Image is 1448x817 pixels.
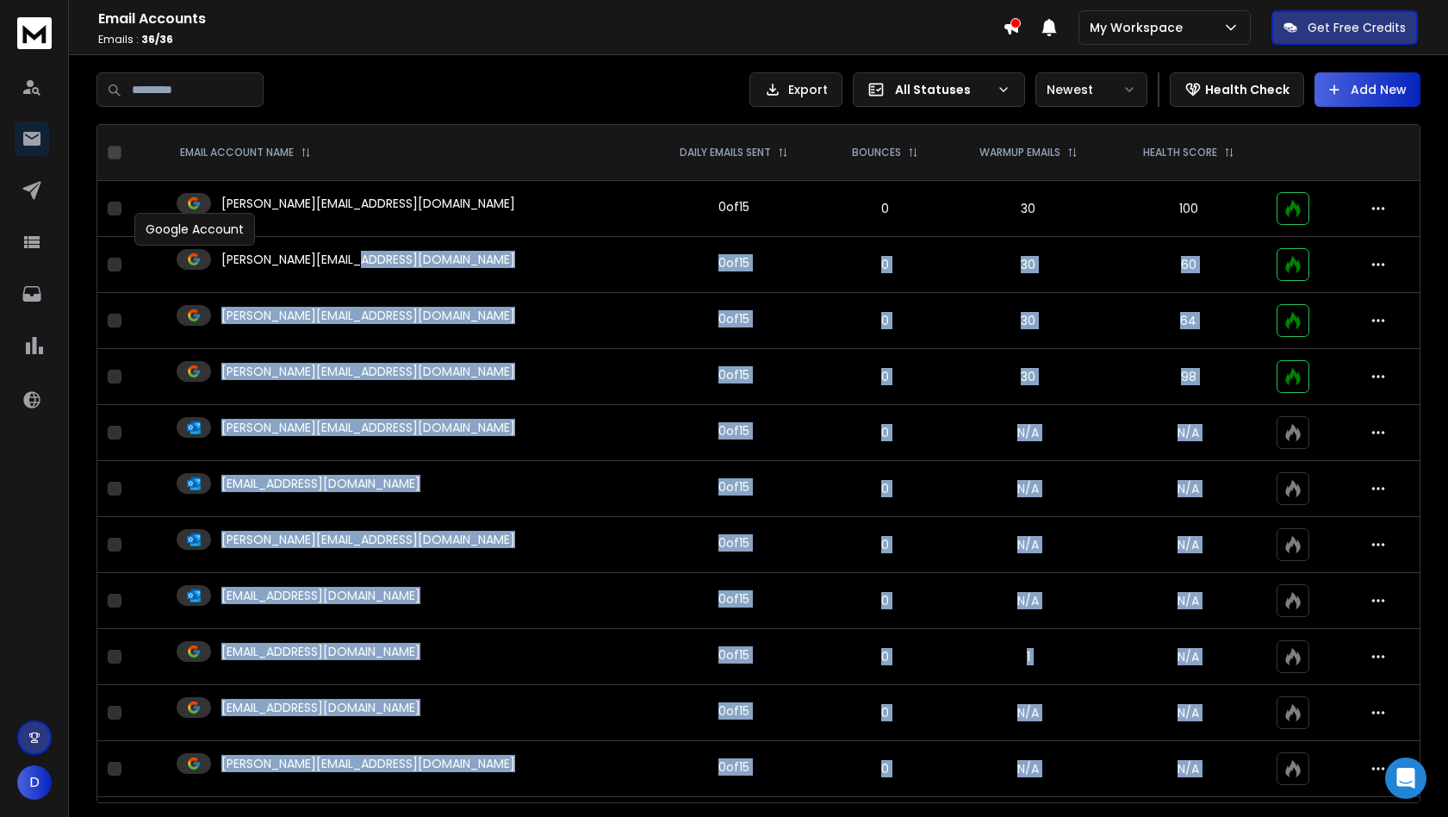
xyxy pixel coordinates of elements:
td: 64 [1110,293,1266,349]
p: HEALTH SCORE [1143,146,1217,159]
p: 0 [834,480,936,497]
button: Health Check [1170,72,1304,107]
p: [EMAIL_ADDRESS][DOMAIN_NAME] [221,643,420,660]
div: 0 of 15 [718,310,749,327]
p: 0 [834,760,936,777]
p: All Statuses [895,81,990,98]
td: 100 [1110,181,1266,237]
p: 0 [834,536,936,553]
p: N/A [1121,480,1256,497]
div: 0 of 15 [718,646,749,664]
div: 0 of 15 [718,534,749,552]
div: 0 of 15 [718,702,749,720]
button: Add New [1314,72,1420,107]
div: 0 of 15 [718,758,749,776]
button: Get Free Credits [1271,10,1418,45]
p: N/A [1121,760,1256,777]
td: 30 [946,293,1110,349]
td: N/A [946,741,1110,797]
p: [EMAIL_ADDRESS][DOMAIN_NAME] [221,699,420,716]
div: 0 of 15 [718,198,749,215]
p: BOUNCES [852,146,901,159]
p: [PERSON_NAME][EMAIL_ADDRESS][DOMAIN_NAME] [221,531,515,548]
p: Health Check [1205,81,1290,98]
p: 0 [834,648,936,665]
div: Google Account [134,213,255,246]
td: 1 [946,629,1110,685]
td: N/A [946,461,1110,517]
div: Open Intercom Messenger [1385,758,1426,799]
p: [PERSON_NAME][EMAIL_ADDRESS][DOMAIN_NAME] [221,419,515,436]
p: [PERSON_NAME][EMAIL_ADDRESS][DOMAIN_NAME] [221,307,515,324]
div: 0 of 15 [718,366,749,384]
td: 98 [1110,349,1266,405]
td: 30 [946,349,1110,405]
button: D [17,765,52,800]
td: N/A [946,517,1110,573]
p: 0 [834,592,936,609]
p: My Workspace [1090,19,1190,36]
p: N/A [1121,424,1256,441]
p: N/A [1121,592,1256,609]
p: [PERSON_NAME][EMAIL_ADDRESS][DOMAIN_NAME] [221,363,515,380]
p: DAILY EMAILS SENT [680,146,771,159]
p: N/A [1121,648,1256,665]
p: [PERSON_NAME][EMAIL_ADDRESS][DOMAIN_NAME] [221,251,515,268]
div: 0 of 15 [718,590,749,608]
p: Emails : [98,33,1003,47]
button: Export [749,72,842,107]
h1: Email Accounts [98,9,1003,29]
p: [EMAIL_ADDRESS][DOMAIN_NAME] [221,475,420,492]
p: [PERSON_NAME][EMAIL_ADDRESS][DOMAIN_NAME] [221,755,515,772]
td: 60 [1110,237,1266,293]
td: 30 [946,181,1110,237]
td: N/A [946,573,1110,629]
p: 0 [834,200,936,217]
p: N/A [1121,536,1256,553]
p: 0 [834,256,936,273]
p: 0 [834,424,936,441]
div: 0 of 15 [718,478,749,496]
div: EMAIL ACCOUNT NAME [180,146,311,159]
td: N/A [946,405,1110,461]
p: [PERSON_NAME][EMAIL_ADDRESS][DOMAIN_NAME] [221,195,515,212]
p: [EMAIL_ADDRESS][DOMAIN_NAME] [221,587,420,604]
td: N/A [946,685,1110,741]
div: 0 of 15 [718,422,749,440]
span: 36 / 36 [141,32,173,47]
p: WARMUP EMAILS [979,146,1060,159]
td: 30 [946,237,1110,293]
p: N/A [1121,704,1256,721]
p: 0 [834,368,936,385]
img: logo [17,17,52,49]
button: Newest [1035,72,1147,107]
div: 0 of 15 [718,254,749,271]
p: 0 [834,704,936,721]
p: 0 [834,312,936,329]
p: Get Free Credits [1308,19,1406,36]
